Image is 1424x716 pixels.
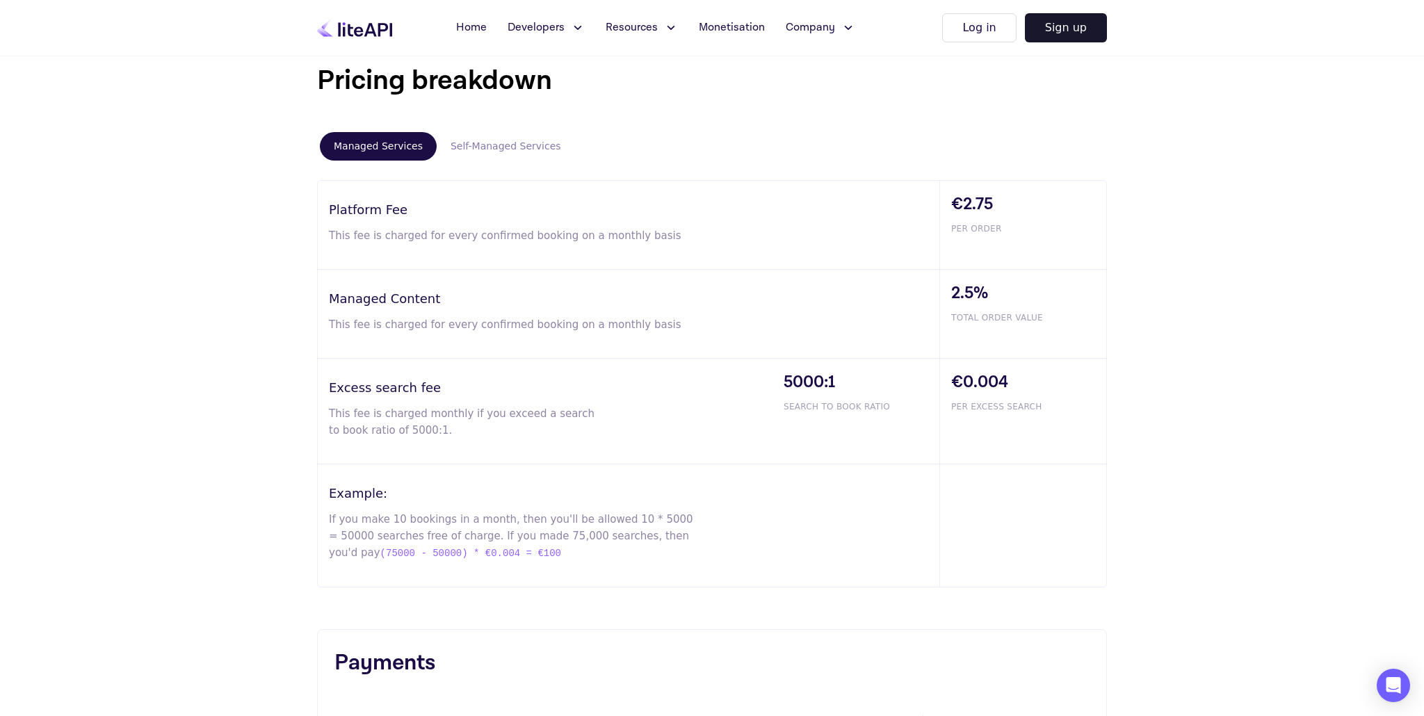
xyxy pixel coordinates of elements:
[380,545,561,562] span: (75000 - 50000) * €0.004 = €100
[508,19,565,36] span: Developers
[690,14,773,42] a: Monetisation
[437,132,575,161] button: Self-Managed Services
[699,19,765,36] span: Monetisation
[329,316,695,333] p: This fee is charged for every confirmed booking on a monthly basis
[448,14,495,42] a: Home
[777,14,864,42] button: Company
[334,646,1090,680] h3: Payments
[784,400,939,413] span: SEARCH TO BOOK RATIO
[942,13,1016,42] button: Log in
[329,484,939,503] h3: Example:
[329,200,939,219] h3: Platform Fee
[597,14,686,42] button: Resources
[1377,669,1410,702] div: Open Intercom Messenger
[951,400,1106,413] span: PER EXCESS SEARCH
[606,19,658,36] span: Resources
[784,370,939,395] span: 5000:1
[329,405,595,439] p: This fee is charged monthly if you exceed a search to book ratio of 5000:1.
[951,222,1106,235] span: PER ORDER
[329,511,695,562] p: If you make 10 bookings in a month, then you'll be allowed 10 * 5000 = 50000 searches free of cha...
[329,227,695,244] p: This fee is charged for every confirmed booking on a monthly basis
[951,311,1106,324] span: TOTAL ORDER VALUE
[329,289,939,308] h3: Managed Content
[786,19,835,36] span: Company
[951,281,1106,306] span: 2.5%
[1025,13,1107,42] button: Sign up
[320,132,437,161] button: Managed Services
[329,378,772,397] h3: Excess search fee
[317,60,1107,101] h1: Pricing breakdown
[951,192,1106,217] span: €2.75
[951,370,1106,395] span: €0.004
[456,19,487,36] span: Home
[499,14,593,42] button: Developers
